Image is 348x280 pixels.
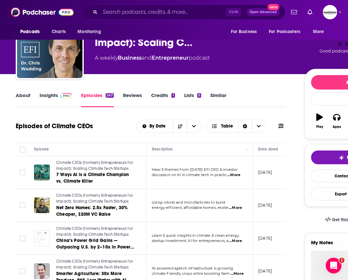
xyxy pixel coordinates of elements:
[268,4,279,10] span: New
[151,92,175,107] a: Credits1
[152,238,228,243] span: startup investment, AI for entrepreneurs, a
[123,92,142,107] a: Reviews
[288,7,300,18] a: Show notifications dropdown
[20,268,26,274] span: Toggle select row
[152,167,238,172] span: Hear 5 themes from [DATE] EFI CEO & investor
[56,205,128,217] span: Net Zero Homes: 2.5x Faster, 30% Cheaper, $20M VC Raise
[152,266,233,270] span: AI-powered agtech infrastructure is growing
[323,5,337,19] img: User Profile
[229,205,242,210] span: ...More
[305,7,315,18] a: Show notifications dropdown
[258,145,278,153] div: Date Aired
[308,26,332,38] button: open menu
[258,268,272,274] p: [DATE]
[238,120,252,132] div: Sort Direction
[56,171,135,185] a: 7 Ways AI is a Climate Champion vs. Climate Killer
[326,258,341,273] iframe: Intercom live chat
[152,205,228,210] span: energy-efficient, affordable homes, resilie
[265,26,310,38] button: open menu
[73,26,109,38] button: open menu
[171,93,175,98] div: 1
[339,258,344,263] span: 1
[221,124,233,129] span: Table
[149,124,168,129] span: By Date
[40,92,72,107] a: InsightsPodchaser Pro
[152,200,225,205] span: Using robots and microfactories to build
[16,26,48,38] button: open menu
[210,92,226,107] a: Similar
[323,5,337,19] button: Show profile menu
[313,27,324,36] span: More
[152,271,230,276] span: climate-friendly crops while boosting farm
[197,93,201,98] div: 5
[142,55,152,61] span: and
[106,93,114,98] div: 247
[152,233,239,238] span: Learn 5 quick insights in climate & clean energy,
[316,125,323,129] div: Play
[206,120,266,133] button: Choose View
[20,202,26,208] span: Toggle select row
[56,193,135,204] a: Climate CEOs (formerly Entrepreneurs for Impact): Scaling Climate Tech Startups
[47,26,70,38] a: Charts
[81,92,114,107] a: Episodes247
[311,109,328,133] button: Play
[136,124,173,129] button: open menu
[82,5,285,20] div: Search podcasts, credits, & more...
[17,12,82,78] img: Climate CEOs (formerly Entrepreneurs for Impact): Scaling Climate Tech Startups
[243,146,251,153] button: Column Actions
[34,145,49,153] div: Episode
[258,202,272,208] p: [DATE]
[56,193,133,204] span: Climate CEOs (formerly Entrepreneurs for Impact): Scaling Climate Tech Startups
[16,122,93,130] h1: Episodes of Climate CEOs
[258,170,272,175] p: [DATE]
[269,27,300,36] span: For Podcasters
[56,160,133,171] span: Climate CEOs (formerly Entrepreneurs for Impact): Scaling Climate Tech Startups
[184,92,201,107] a: Lists5
[226,26,265,38] button: open menu
[328,109,345,133] button: Apps
[78,27,101,36] span: Monitoring
[95,54,210,62] div: A weekly podcast
[20,27,40,36] span: Podcasts
[56,172,129,184] span: 7 Ways AI is a Climate Champion vs. Climate Killer
[173,120,187,132] button: Sort Direction
[152,145,173,153] div: Description
[231,271,244,276] span: ...More
[323,5,337,19] span: Logged in as jvervelde
[56,237,135,250] a: China’s Power Grid Gains — Outpacing U.S. by 2–10x in Power & Solar
[250,10,277,14] span: Open Advanced
[100,7,226,17] input: Search podcasts, credits, & more...
[56,160,135,171] a: Climate CEOs (formerly Entrepreneurs for Impact): Scaling Climate Tech Startups
[61,93,72,98] img: Podchaser Pro
[226,8,241,16] span: Ctrl K
[16,92,30,107] a: About
[229,238,242,244] span: ...More
[20,235,26,241] span: Toggle select row
[11,6,74,18] img: Podchaser - Follow, Share and Rate Podcasts
[56,205,135,218] a: Net Zero Homes: 2.5x Faster, 30% Cheaper, $20M VC Raise
[339,155,344,160] img: tell me why sparkle
[333,125,341,129] div: Apps
[56,226,135,237] a: Climate CEOs (formerly Entrepreneurs for Impact): Scaling Climate Tech Startups
[56,259,135,270] a: Climate CEOs (formerly Entrepreneurs for Impact): Scaling Climate Tech Startups
[118,55,142,61] a: Business
[258,235,272,241] p: [DATE]
[56,226,133,237] span: Climate CEOs (formerly Entrepreneurs for Impact): Scaling Climate Tech Startups
[56,259,133,270] span: Climate CEOs (formerly Entrepreneurs for Impact): Scaling Climate Tech Startups
[56,238,134,256] span: China’s Power Grid Gains — Outpacing U.S. by 2–10x in Power & Solar
[136,120,201,133] h2: Choose List sort
[247,8,280,16] button: Open AdvancedNew
[231,27,257,36] span: For Business
[152,172,227,177] span: discussion on AI in climate tech in practic
[52,27,66,36] span: Charts
[227,172,240,178] span: ...More
[152,55,189,61] a: Entrepreneur
[187,120,200,132] button: open menu
[20,170,26,175] span: Toggle select row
